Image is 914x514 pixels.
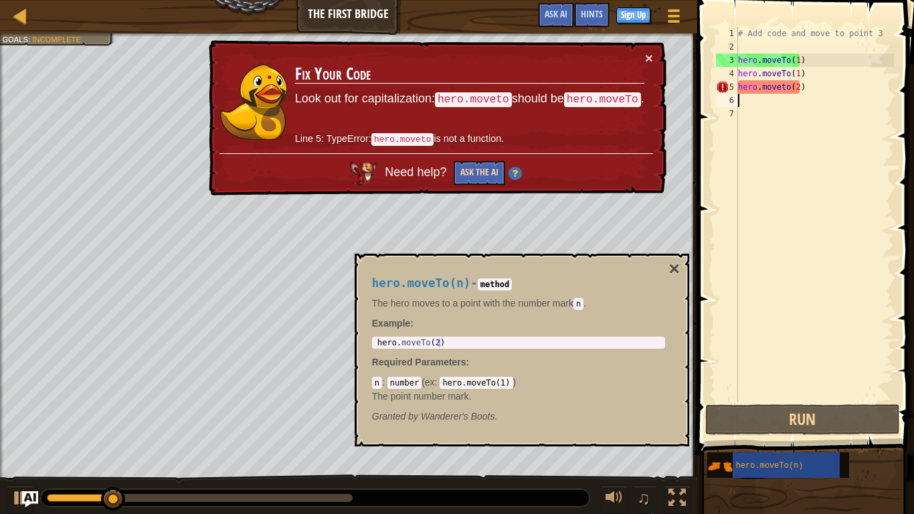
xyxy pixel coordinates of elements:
span: Example [372,318,411,329]
code: n [372,377,382,389]
p: The hero moves to a point with the number mark . [372,296,665,310]
code: n [573,298,583,310]
span: : [466,357,470,367]
span: Required Parameters [372,357,466,367]
code: number [387,377,422,389]
span: : [435,377,440,388]
span: : [382,377,387,388]
code: method [478,278,512,290]
strong: : [372,318,414,329]
button: × [668,260,679,278]
div: ( ) [372,375,665,402]
p: The point number mark. [372,390,665,403]
span: ex [425,377,435,388]
span: hero.moveTo(n) [372,276,471,290]
span: Granted by [372,411,421,422]
code: hero.moveTo(1) [440,377,513,389]
em: Wanderer's Boots. [372,411,498,422]
h4: - [372,277,665,290]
